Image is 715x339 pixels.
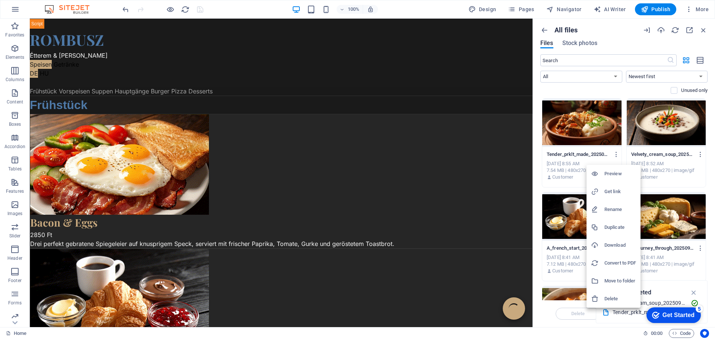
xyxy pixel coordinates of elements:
[604,169,636,178] h6: Preview
[604,259,636,268] h6: Convert to PDF
[55,1,63,9] div: 5
[604,294,636,303] h6: Delete
[604,223,636,232] h6: Duplicate
[6,4,60,19] div: Get Started 5 items remaining, 0% complete
[604,205,636,214] h6: Rename
[604,241,636,250] h6: Download
[604,187,636,196] h6: Get link
[604,276,636,285] h6: Move to folder
[22,8,54,15] div: Get Started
